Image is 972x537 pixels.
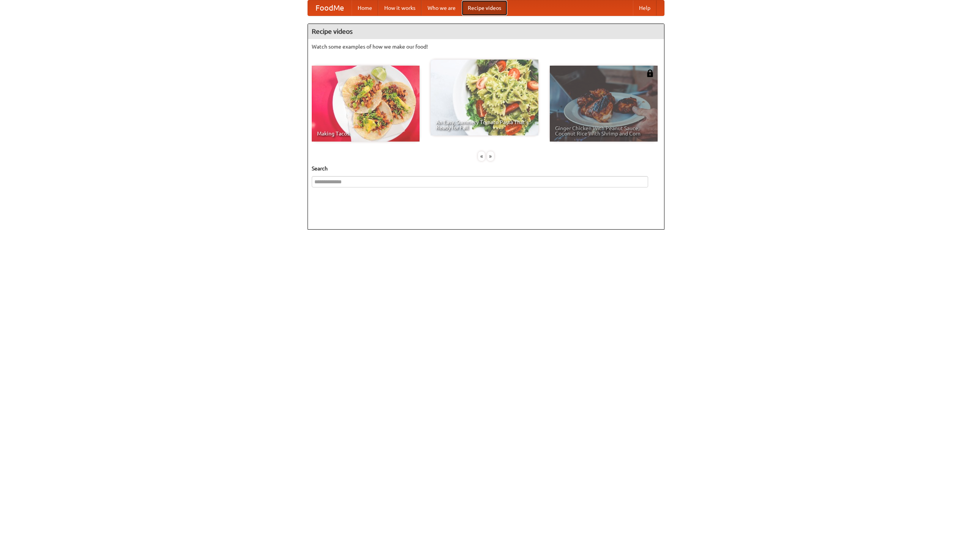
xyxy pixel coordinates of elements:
a: How it works [378,0,421,16]
a: An Easy, Summery Tomato Pasta That's Ready for Fall [431,60,538,135]
span: Making Tacos [317,131,414,136]
a: FoodMe [308,0,352,16]
h4: Recipe videos [308,24,664,39]
a: Help [633,0,656,16]
a: Recipe videos [462,0,507,16]
span: An Easy, Summery Tomato Pasta That's Ready for Fall [436,120,533,130]
img: 483408.png [646,69,654,77]
p: Watch some examples of how we make our food! [312,43,660,50]
div: » [487,151,494,161]
a: Who we are [421,0,462,16]
a: Home [352,0,378,16]
a: Making Tacos [312,66,420,142]
h5: Search [312,165,660,172]
div: « [478,151,485,161]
